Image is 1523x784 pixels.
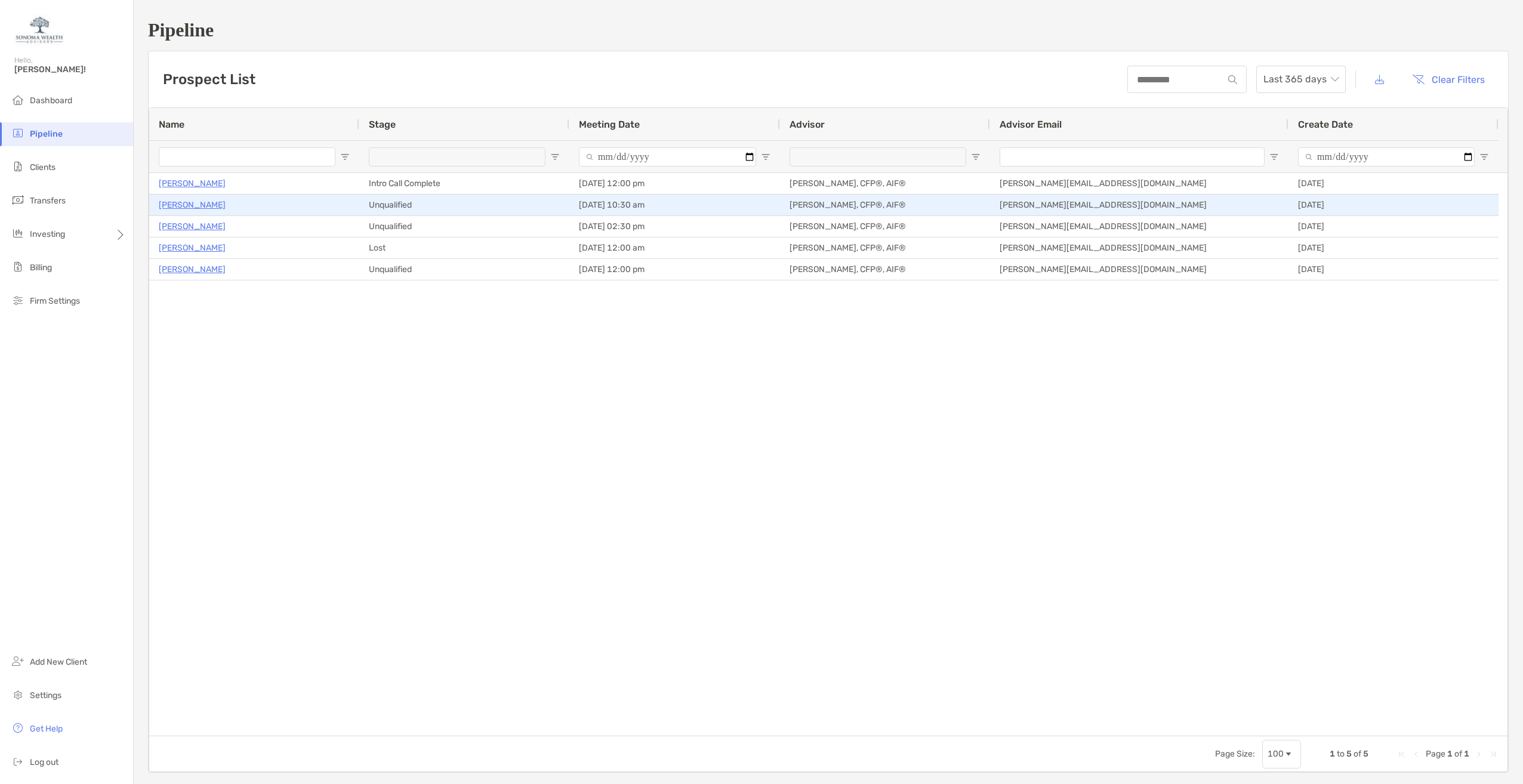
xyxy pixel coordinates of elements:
span: 1 [1330,749,1335,759]
img: billing icon [11,260,25,274]
img: dashboard icon [11,92,25,107]
div: Unqualified [359,259,569,280]
div: Page Size: [1215,749,1255,759]
input: Meeting Date Filter Input [579,147,756,166]
span: Advisor [790,119,825,130]
div: [PERSON_NAME][EMAIL_ADDRESS][DOMAIN_NAME] [990,259,1288,280]
span: 5 [1363,749,1368,759]
span: Name [159,119,184,130]
div: [PERSON_NAME], CFP®, AIF® [780,216,990,237]
span: Create Date [1298,119,1353,130]
div: Intro Call Complete [359,173,569,194]
div: [PERSON_NAME], CFP®, AIF® [780,237,990,258]
div: [DATE] [1288,195,1499,215]
div: Unqualified [359,216,569,237]
div: [DATE] 10:30 am [569,195,780,215]
div: [DATE] [1288,173,1499,194]
h1: Pipeline [148,19,1509,41]
span: Log out [30,757,58,767]
a: [PERSON_NAME] [159,219,226,234]
a: [PERSON_NAME] [159,197,226,212]
div: [DATE] 12:00 pm [569,259,780,280]
div: Page Size [1262,740,1301,768]
span: Advisor Email [1000,119,1062,130]
img: investing icon [11,226,25,240]
div: [DATE] [1288,237,1499,258]
button: Open Filter Menu [340,152,350,162]
span: 1 [1464,749,1469,759]
span: 1 [1447,749,1453,759]
span: Billing [30,263,52,273]
a: [PERSON_NAME] [159,240,226,255]
div: [PERSON_NAME], CFP®, AIF® [780,259,990,280]
img: transfers icon [11,193,25,207]
div: [DATE] 12:00 pm [569,173,780,194]
span: Add New Client [30,657,87,667]
div: [PERSON_NAME][EMAIL_ADDRESS][DOMAIN_NAME] [990,195,1288,215]
a: [PERSON_NAME] [159,176,226,191]
span: Pipeline [30,129,63,139]
img: clients icon [11,159,25,174]
div: [DATE] [1288,259,1499,280]
button: Open Filter Menu [761,152,770,162]
div: First Page [1397,749,1407,759]
div: [PERSON_NAME][EMAIL_ADDRESS][DOMAIN_NAME] [990,237,1288,258]
img: add_new_client icon [11,654,25,668]
span: Last 365 days [1263,66,1339,92]
img: input icon [1228,75,1237,84]
span: [PERSON_NAME]! [14,64,126,75]
span: Transfers [30,196,66,206]
span: Investing [30,229,65,239]
span: of [1354,749,1361,759]
span: Dashboard [30,95,72,106]
div: [DATE] 02:30 pm [569,216,780,237]
div: Unqualified [359,195,569,215]
input: Name Filter Input [159,147,335,166]
span: Get Help [30,724,63,734]
div: [PERSON_NAME], CFP®, AIF® [780,195,990,215]
span: Meeting Date [579,119,640,130]
button: Open Filter Menu [1479,152,1489,162]
h3: Prospect List [163,71,255,88]
span: Clients [30,162,56,172]
input: Advisor Email Filter Input [1000,147,1265,166]
a: [PERSON_NAME] [159,262,226,277]
div: 100 [1268,749,1284,759]
span: to [1337,749,1345,759]
img: settings icon [11,687,25,702]
span: Page [1426,749,1445,759]
div: Last Page [1488,749,1498,759]
div: [PERSON_NAME], CFP®, AIF® [780,173,990,194]
img: get-help icon [11,721,25,735]
button: Open Filter Menu [1269,152,1279,162]
button: Open Filter Menu [550,152,560,162]
img: Zoe Logo [14,5,65,48]
span: Settings [30,690,61,700]
img: firm-settings icon [11,293,25,307]
div: [PERSON_NAME][EMAIL_ADDRESS][DOMAIN_NAME] [990,216,1288,237]
img: logout icon [11,754,25,768]
button: Clear Filters [1403,66,1494,92]
div: Lost [359,237,569,258]
span: Stage [369,119,396,130]
div: Next Page [1474,749,1484,759]
div: [DATE] [1288,216,1499,237]
span: 5 [1346,749,1352,759]
div: [PERSON_NAME][EMAIL_ADDRESS][DOMAIN_NAME] [990,173,1288,194]
div: Previous Page [1411,749,1421,759]
input: Create Date Filter Input [1298,147,1475,166]
button: Open Filter Menu [971,152,981,162]
div: [DATE] 12:00 am [569,237,780,258]
span: of [1454,749,1462,759]
img: pipeline icon [11,126,25,140]
span: Firm Settings [30,296,80,306]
